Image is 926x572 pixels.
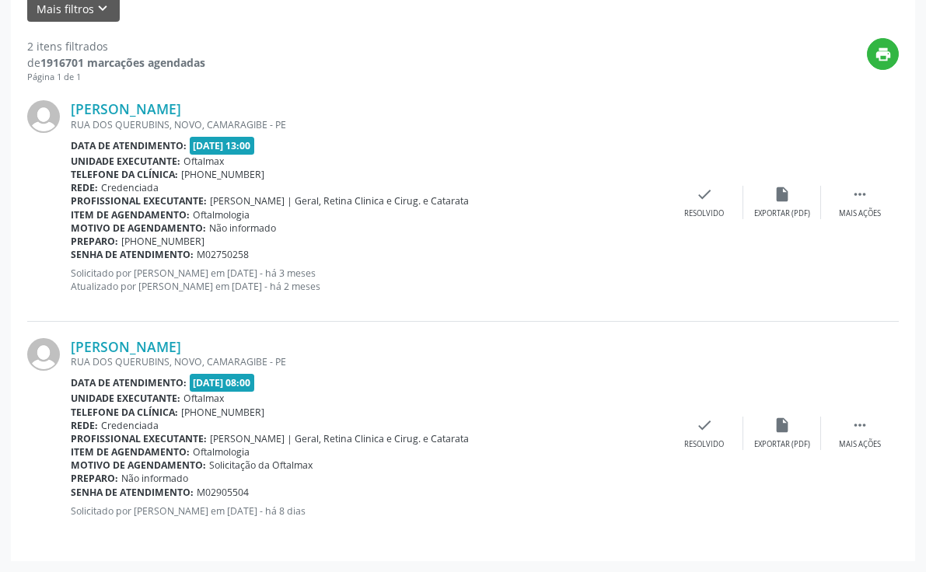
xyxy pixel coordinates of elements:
div: Página 1 de 1 [27,71,205,84]
i: insert_drive_file [774,186,791,203]
i: print [875,46,892,63]
b: Senha de atendimento: [71,248,194,261]
span: Oftalmax [183,392,224,405]
div: 2 itens filtrados [27,38,205,54]
b: Profissional executante: [71,432,207,445]
b: Preparo: [71,235,118,248]
i: insert_drive_file [774,417,791,434]
div: de [27,54,205,71]
span: Solicitação da Oftalmax [209,459,313,472]
strong: 1916701 marcações agendadas [40,55,205,70]
span: Credenciada [101,419,159,432]
span: [PHONE_NUMBER] [181,168,264,181]
i:  [851,417,868,434]
span: M02905504 [197,486,249,499]
b: Profissional executante: [71,194,207,208]
span: [PERSON_NAME] | Geral, Retina Clinica e Cirug. e Catarata [210,194,469,208]
b: Data de atendimento: [71,376,187,389]
span: [PHONE_NUMBER] [181,406,264,419]
div: RUA DOS QUERUBINS, NOVO, CAMARAGIBE - PE [71,118,666,131]
span: Oftalmologia [193,208,250,221]
b: Telefone da clínica: [71,406,178,419]
div: Resolvido [684,208,724,219]
a: [PERSON_NAME] [71,338,181,355]
img: img [27,100,60,133]
b: Unidade executante: [71,155,180,168]
b: Preparo: [71,472,118,485]
div: Resolvido [684,439,724,450]
span: Não informado [209,221,276,235]
span: [DATE] 13:00 [190,137,255,155]
span: Oftalmax [183,155,224,168]
div: Exportar (PDF) [754,208,810,219]
span: Não informado [121,472,188,485]
span: [DATE] 08:00 [190,374,255,392]
b: Telefone da clínica: [71,168,178,181]
b: Motivo de agendamento: [71,221,206,235]
i: check [696,417,713,434]
span: M02750258 [197,248,249,261]
b: Rede: [71,419,98,432]
b: Data de atendimento: [71,139,187,152]
b: Senha de atendimento: [71,486,194,499]
b: Unidade executante: [71,392,180,405]
div: Exportar (PDF) [754,439,810,450]
a: [PERSON_NAME] [71,100,181,117]
p: Solicitado por [PERSON_NAME] em [DATE] - há 3 meses Atualizado por [PERSON_NAME] em [DATE] - há 2... [71,267,666,293]
span: [PERSON_NAME] | Geral, Retina Clinica e Cirug. e Catarata [210,432,469,445]
span: Oftalmologia [193,445,250,459]
div: RUA DOS QUERUBINS, NOVO, CAMARAGIBE - PE [71,355,666,368]
img: img [27,338,60,371]
button: print [867,38,899,70]
i:  [851,186,868,203]
b: Motivo de agendamento: [71,459,206,472]
b: Rede: [71,181,98,194]
span: Credenciada [101,181,159,194]
b: Item de agendamento: [71,208,190,221]
i: check [696,186,713,203]
p: Solicitado por [PERSON_NAME] em [DATE] - há 8 dias [71,504,666,518]
span: [PHONE_NUMBER] [121,235,204,248]
div: Mais ações [839,439,881,450]
div: Mais ações [839,208,881,219]
b: Item de agendamento: [71,445,190,459]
